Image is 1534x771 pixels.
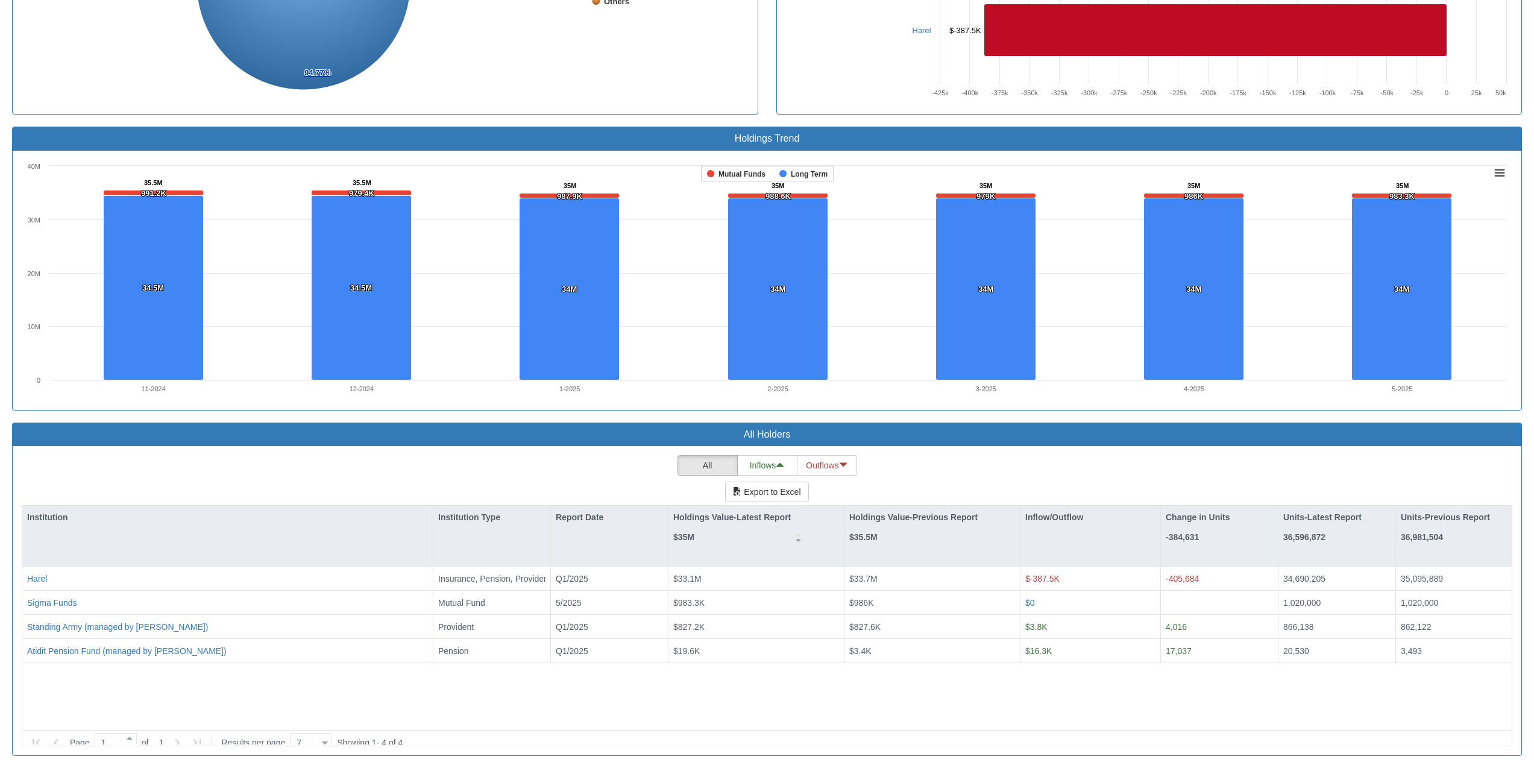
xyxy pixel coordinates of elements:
button: Outflows [797,455,857,476]
span: $33.1M [673,574,702,584]
div: Inflow/Outflow [1020,506,1160,529]
tspan: 94.77% [304,68,332,77]
text: 5-2025 [1392,385,1412,392]
tspan: 979K [976,192,996,201]
p: Holdings Value-Previous Report [849,511,978,524]
span: 1 [148,737,163,749]
tspan: $-387.5K [949,26,981,35]
span: $3.8K [1025,622,1048,632]
tspan: 34M [1394,285,1409,294]
tspan: 35M [1396,182,1409,189]
div: Q1/2025 [556,645,663,657]
span: $983.3K [673,598,705,608]
tspan: 979.4K [349,189,375,198]
tspan: 35M [979,182,992,189]
text: -225k [1170,89,1187,96]
span: $827.6K [849,622,881,632]
tspan: 34M [770,285,785,294]
span: $3.4K [849,646,872,656]
tspan: 34.5M [350,283,372,292]
span: Page [70,737,90,749]
span: $986K [849,598,873,608]
p: Holdings Value-Latest Report [673,511,791,524]
p: Change in Units [1166,511,1230,524]
tspan: 34.5M [142,283,164,292]
text: -50k [1380,89,1394,96]
tspan: Mutual Funds [718,170,765,178]
div: Institution [22,506,433,529]
tspan: 986K [1184,192,1204,201]
text: -325k [1051,89,1067,96]
strong: $35.5M [849,532,878,542]
tspan: 987.9K [557,192,583,201]
p: Units-Previous Report [1401,511,1490,524]
text: 0 [1445,89,1448,96]
div: Provident [438,621,545,633]
text: -150k [1259,89,1276,96]
tspan: 983.3K [1389,192,1415,201]
tspan: 34M [1186,285,1201,294]
strong: -384,631 [1166,532,1199,542]
div: -405,684 [1166,573,1273,585]
text: -425k [932,89,949,96]
button: All [677,455,738,476]
text: 20M [28,270,40,277]
tspan: 991.2K [141,189,167,198]
tspan: 34M [562,285,577,294]
button: Atidit Pension Fund (managed by [PERSON_NAME]) [27,645,227,657]
text: 10M [28,323,40,330]
text: 11-2024 [141,385,165,392]
div: 7 [292,737,301,749]
strong: 36,981,504 [1401,532,1443,542]
text: 25k [1471,89,1482,96]
text: 0 [37,377,40,384]
div: Mutual Fund [438,597,545,609]
text: 50k [1495,89,1506,96]
span: $19.6K [673,646,700,656]
div: Institution Type [433,506,550,529]
span: $16.3K [1025,646,1052,656]
text: -175k [1230,89,1246,96]
a: Harel [913,26,931,35]
div: Pension [438,645,545,657]
tspan: 35M [1187,182,1200,189]
button: Harel [27,573,47,585]
text: -200k [1200,89,1217,96]
tspan: 35M [772,182,784,189]
h3: All Holders [22,429,1512,440]
div: 34,690,205 [1283,573,1391,585]
text: -400k [961,89,978,96]
div: 862,122 [1401,621,1507,633]
div: Insurance, Pension, Provident [438,573,545,585]
div: Sigma Funds [27,597,77,609]
div: 5/2025 [556,597,663,609]
text: -375k [992,89,1008,96]
tspan: 34M [978,285,993,294]
span: $0 [1025,598,1035,608]
span: Results per page [221,737,285,749]
text: -300k [1081,89,1098,96]
div: 20,530 [1283,645,1391,657]
tspan: 35.5M [144,179,163,186]
text: -125k [1289,89,1306,96]
p: Units-Latest Report [1283,511,1362,524]
tspan: 35.5M [353,179,371,186]
div: of [25,732,337,754]
text: 2-2025 [767,385,788,392]
span: $33.7M [849,574,878,584]
text: -100k [1319,89,1336,96]
h3: Holdings Trend [22,133,1512,144]
button: Inflows [737,455,797,476]
div: Report Date [551,506,668,529]
text: -275k [1110,89,1127,96]
div: 866,138 [1283,621,1391,633]
strong: 36,596,872 [1283,532,1325,542]
text: -25k [1410,89,1424,96]
button: Standing Army (managed by [PERSON_NAME]) [27,621,208,633]
text: 4-2025 [1184,385,1204,392]
div: 3,493 [1401,645,1507,657]
text: 40M [28,163,40,170]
